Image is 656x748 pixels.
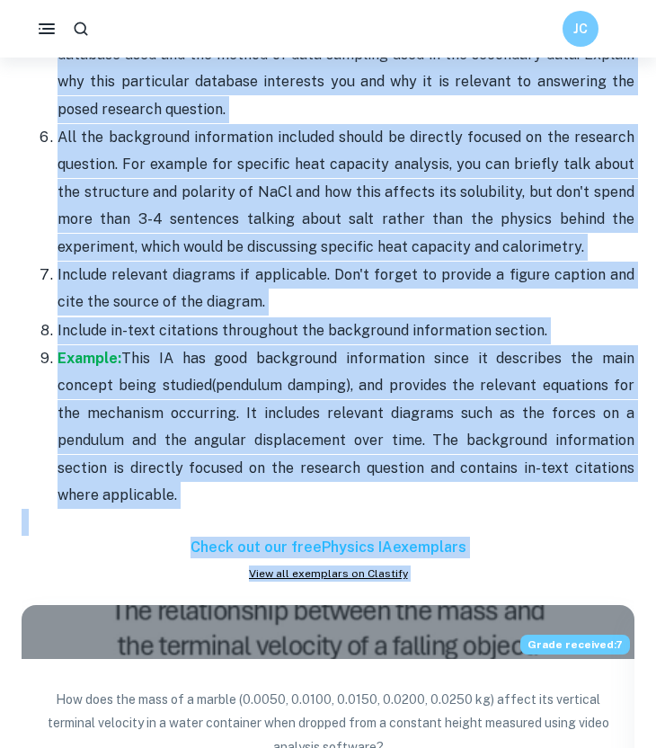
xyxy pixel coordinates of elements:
[58,350,121,367] a: Example:
[58,345,634,509] p: This IA has good background information since it describes the main concept being studied
[563,11,598,47] button: JC
[58,124,634,261] p: All the background information included should be directly focused on the research question. For ...
[58,262,634,316] p: Include relevant diagrams if applicable. Don't forget to provide a figure caption and cite the so...
[58,317,634,344] p: Include in-text citations throughout the background information section.
[58,18,634,117] span: If the research is based on secondary data, you should explain the selection of the database used...
[22,537,634,558] h6: Check out our free Physics IA exemplars
[571,19,591,39] h6: JC
[520,635,630,654] span: Grade received: 7
[22,565,634,582] a: View all exemplars on Clastify
[58,377,634,503] span: (pendulum damping), and provides the relevant equations for the mechanism occurring. It includes ...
